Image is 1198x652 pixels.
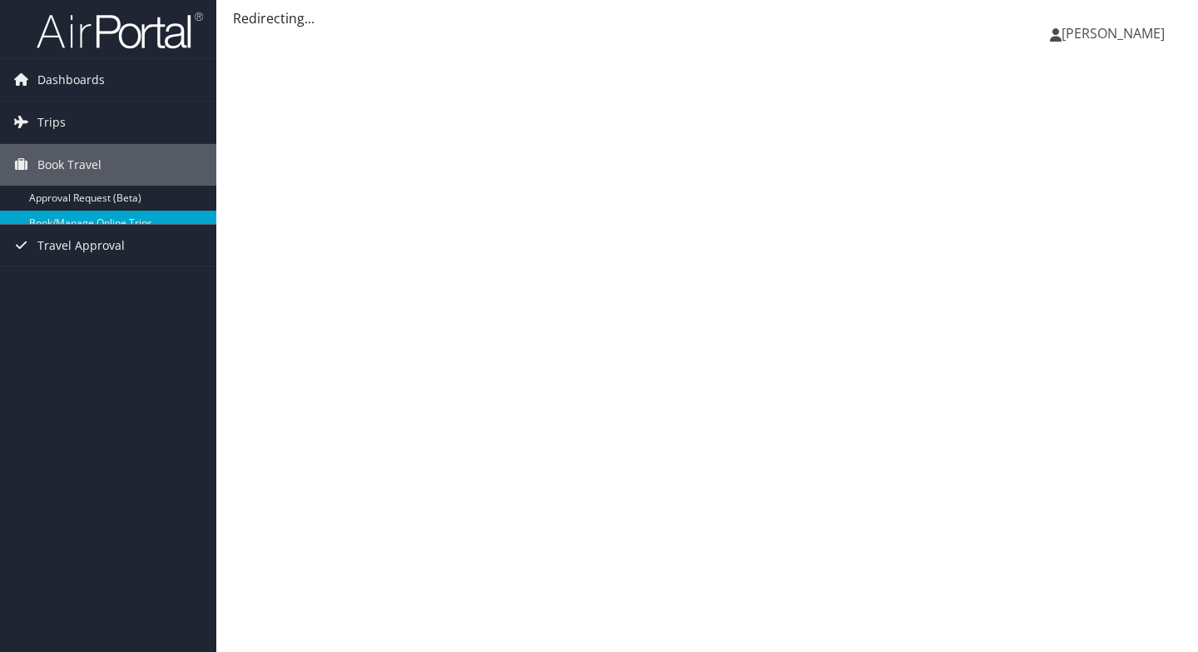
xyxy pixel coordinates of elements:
span: Book Travel [37,144,101,186]
span: Travel Approval [37,225,125,266]
img: airportal-logo.png [37,11,203,50]
span: Dashboards [37,59,105,101]
span: Trips [37,102,66,143]
a: [PERSON_NAME] [1050,8,1181,58]
div: Redirecting... [233,8,1181,28]
span: [PERSON_NAME] [1062,24,1165,42]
